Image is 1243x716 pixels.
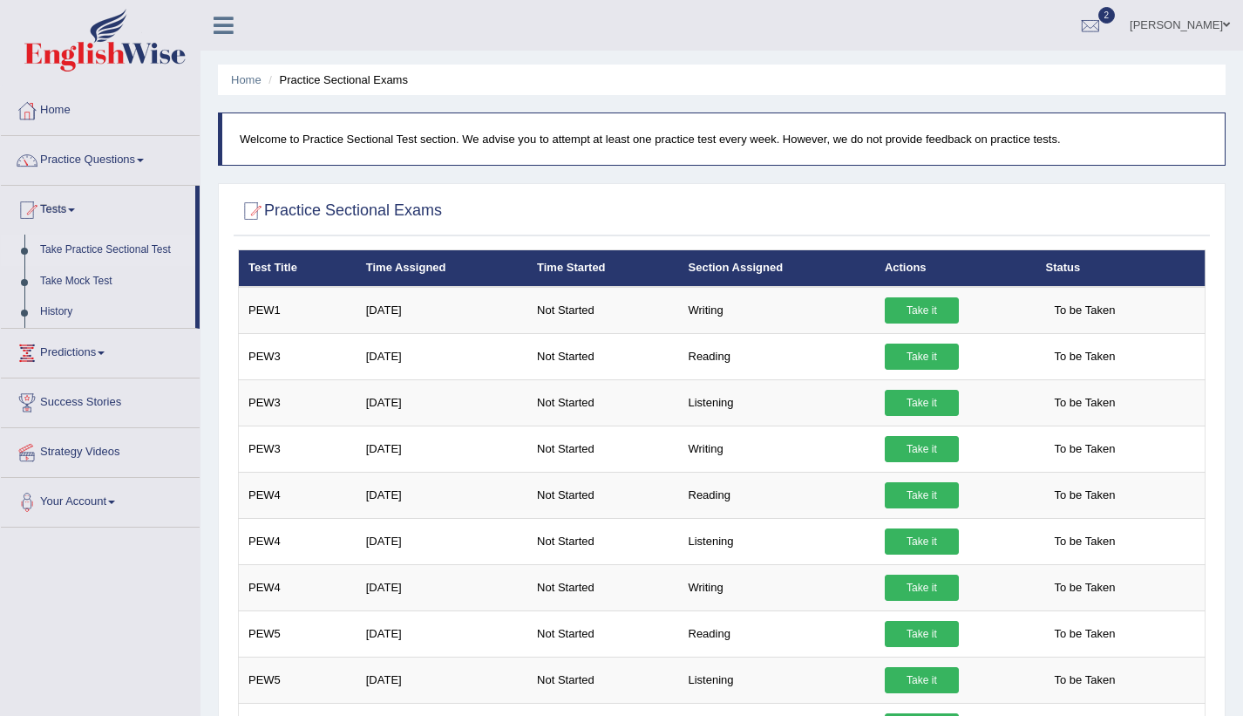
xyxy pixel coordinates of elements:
[239,426,357,472] td: PEW3
[679,379,875,426] td: Listening
[238,198,442,224] h2: Practice Sectional Exams
[1036,250,1206,287] th: Status
[1046,482,1124,508] span: To be Taken
[1,478,200,522] a: Your Account
[679,657,875,703] td: Listening
[1046,667,1124,693] span: To be Taken
[1046,390,1124,416] span: To be Taken
[1,329,200,372] a: Predictions
[527,333,678,379] td: Not Started
[527,472,678,518] td: Not Started
[875,250,1036,287] th: Actions
[679,518,875,564] td: Listening
[527,518,678,564] td: Not Started
[885,297,959,324] a: Take it
[357,472,527,518] td: [DATE]
[885,528,959,555] a: Take it
[239,287,357,334] td: PEW1
[357,287,527,334] td: [DATE]
[32,235,195,266] a: Take Practice Sectional Test
[1046,528,1124,555] span: To be Taken
[1,186,195,229] a: Tests
[239,518,357,564] td: PEW4
[240,131,1207,147] p: Welcome to Practice Sectional Test section. We advise you to attempt at least one practice test e...
[357,657,527,703] td: [DATE]
[357,610,527,657] td: [DATE]
[1046,344,1124,370] span: To be Taken
[32,266,195,297] a: Take Mock Test
[264,72,408,88] li: Practice Sectional Exams
[679,287,875,334] td: Writing
[239,657,357,703] td: PEW5
[239,564,357,610] td: PEW4
[679,426,875,472] td: Writing
[1046,575,1124,601] span: To be Taken
[1046,436,1124,462] span: To be Taken
[239,333,357,379] td: PEW3
[527,379,678,426] td: Not Started
[239,379,357,426] td: PEW3
[679,564,875,610] td: Writing
[679,250,875,287] th: Section Assigned
[357,518,527,564] td: [DATE]
[239,250,357,287] th: Test Title
[239,472,357,518] td: PEW4
[357,426,527,472] td: [DATE]
[527,564,678,610] td: Not Started
[885,482,959,508] a: Take it
[1,428,200,472] a: Strategy Videos
[357,333,527,379] td: [DATE]
[1,378,200,422] a: Success Stories
[885,344,959,370] a: Take it
[527,287,678,334] td: Not Started
[1,136,200,180] a: Practice Questions
[231,73,262,86] a: Home
[1,86,200,130] a: Home
[32,297,195,328] a: History
[527,250,678,287] th: Time Started
[239,610,357,657] td: PEW5
[527,426,678,472] td: Not Started
[527,610,678,657] td: Not Started
[885,667,959,693] a: Take it
[885,575,959,601] a: Take it
[357,379,527,426] td: [DATE]
[1046,297,1124,324] span: To be Taken
[885,621,959,647] a: Take it
[357,564,527,610] td: [DATE]
[357,250,527,287] th: Time Assigned
[527,657,678,703] td: Not Started
[679,333,875,379] td: Reading
[885,390,959,416] a: Take it
[1098,7,1116,24] span: 2
[679,610,875,657] td: Reading
[679,472,875,518] td: Reading
[1046,621,1124,647] span: To be Taken
[885,436,959,462] a: Take it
